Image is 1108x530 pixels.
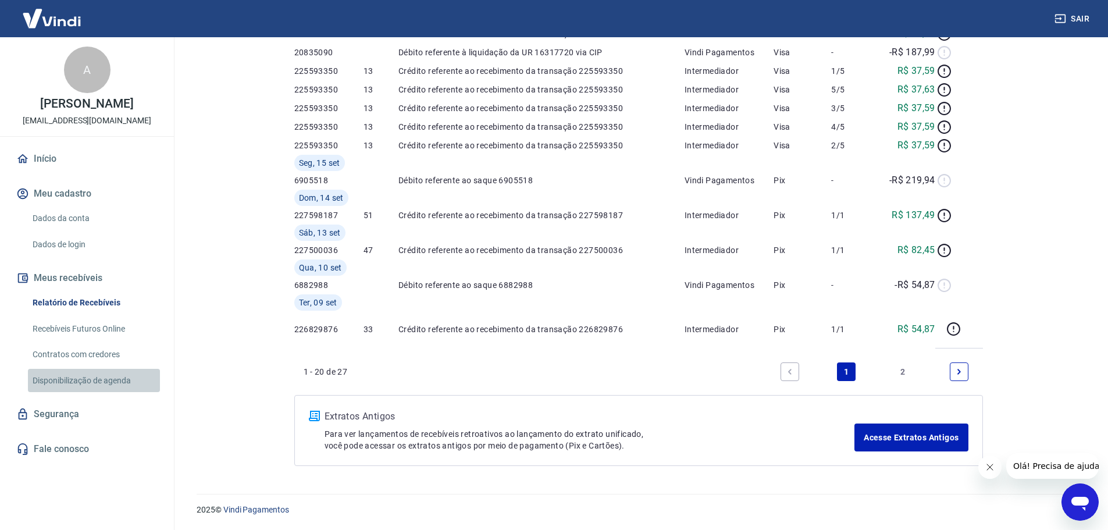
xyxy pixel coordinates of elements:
p: Visa [774,47,831,58]
ul: Pagination [776,358,974,386]
p: 13 [364,140,398,151]
p: Pix [774,209,831,221]
p: Crédito referente ao recebimento da transação 227598187 [398,209,685,221]
p: R$ 54,87 [897,322,935,336]
p: 225593350 [294,140,364,151]
p: Visa [774,121,831,133]
p: Crédito referente ao recebimento da transação 225593350 [398,102,685,114]
span: Qua, 10 set [299,262,342,273]
p: - [831,47,875,58]
a: Next page [950,362,968,381]
span: Sáb, 13 set [299,227,341,239]
p: R$ 37,59 [897,138,935,152]
p: 1/5 [831,65,875,77]
p: Intermediador [685,102,774,114]
p: Pix [774,175,831,186]
a: Acesse Extratos Antigos [854,424,968,451]
p: 226829876 [294,323,364,335]
a: Vindi Pagamentos [223,505,289,514]
p: Visa [774,65,831,77]
p: 1 - 20 de 27 [304,366,348,378]
p: 1/1 [831,323,875,335]
p: 20835090 [294,47,364,58]
a: Previous page [781,362,799,381]
p: - [831,175,875,186]
p: -R$ 54,87 [895,278,935,292]
a: Contratos com credores [28,343,160,367]
p: 5/5 [831,84,875,95]
p: Débito referente à liquidação da UR 16317720 via CIP [398,47,685,58]
p: 1/1 [831,244,875,256]
p: [EMAIL_ADDRESS][DOMAIN_NAME] [23,115,151,127]
p: Crédito referente ao recebimento da transação 227500036 [398,244,685,256]
p: 4/5 [831,121,875,133]
iframe: Fechar mensagem [978,456,1002,479]
p: 13 [364,84,398,95]
span: Ter, 09 set [299,297,337,308]
p: 51 [364,209,398,221]
p: 225593350 [294,121,364,133]
p: Intermediador [685,140,774,151]
p: R$ 82,45 [897,243,935,257]
p: Intermediador [685,209,774,221]
a: Dados da conta [28,207,160,230]
p: 3/5 [831,102,875,114]
p: Para ver lançamentos de recebíveis retroativos ao lançamento do extrato unificado, você pode aces... [325,428,855,451]
iframe: Mensagem da empresa [1006,453,1099,479]
p: Pix [774,323,831,335]
a: Relatório de Recebíveis [28,291,160,315]
iframe: Botão para abrir a janela de mensagens [1061,483,1099,521]
p: Intermediador [685,65,774,77]
a: Recebíveis Futuros Online [28,317,160,341]
p: Crédito referente ao recebimento da transação 225593350 [398,84,685,95]
a: Disponibilização de agenda [28,369,160,393]
p: Intermediador [685,323,774,335]
a: Início [14,146,160,172]
a: Fale conosco [14,436,160,462]
p: 225593350 [294,102,364,114]
span: Dom, 14 set [299,192,344,204]
p: R$ 137,49 [892,208,935,222]
img: Vindi [14,1,90,36]
a: Dados de login [28,233,160,257]
p: R$ 37,59 [897,120,935,134]
p: Visa [774,140,831,151]
p: 1/1 [831,209,875,221]
p: 47 [364,244,398,256]
button: Meus recebíveis [14,265,160,291]
p: 13 [364,102,398,114]
p: - [831,279,875,291]
p: Intermediador [685,84,774,95]
p: Vindi Pagamentos [685,175,774,186]
p: Crédito referente ao recebimento da transação 226829876 [398,323,685,335]
p: Crédito referente ao recebimento da transação 225593350 [398,65,685,77]
a: Segurança [14,401,160,427]
p: R$ 37,59 [897,64,935,78]
p: Intermediador [685,244,774,256]
button: Sair [1052,8,1094,30]
p: Débito referente ao saque 6905518 [398,175,685,186]
img: ícone [309,411,320,421]
p: 6882988 [294,279,364,291]
p: Crédito referente ao recebimento da transação 225593350 [398,140,685,151]
p: 6905518 [294,175,364,186]
div: A [64,47,111,93]
p: Pix [774,244,831,256]
p: Pix [774,279,831,291]
p: Visa [774,84,831,95]
p: Visa [774,102,831,114]
p: -R$ 187,99 [889,45,935,59]
p: 33 [364,323,398,335]
button: Meu cadastro [14,181,160,207]
p: Vindi Pagamentos [685,279,774,291]
p: R$ 37,63 [897,83,935,97]
p: Extratos Antigos [325,410,855,424]
a: Page 2 [893,362,912,381]
span: Seg, 15 set [299,157,340,169]
p: 2025 © [197,504,1080,516]
p: 227500036 [294,244,364,256]
p: 13 [364,65,398,77]
p: -R$ 219,94 [889,173,935,187]
a: Page 1 is your current page [837,362,856,381]
p: Débito referente ao saque 6882988 [398,279,685,291]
